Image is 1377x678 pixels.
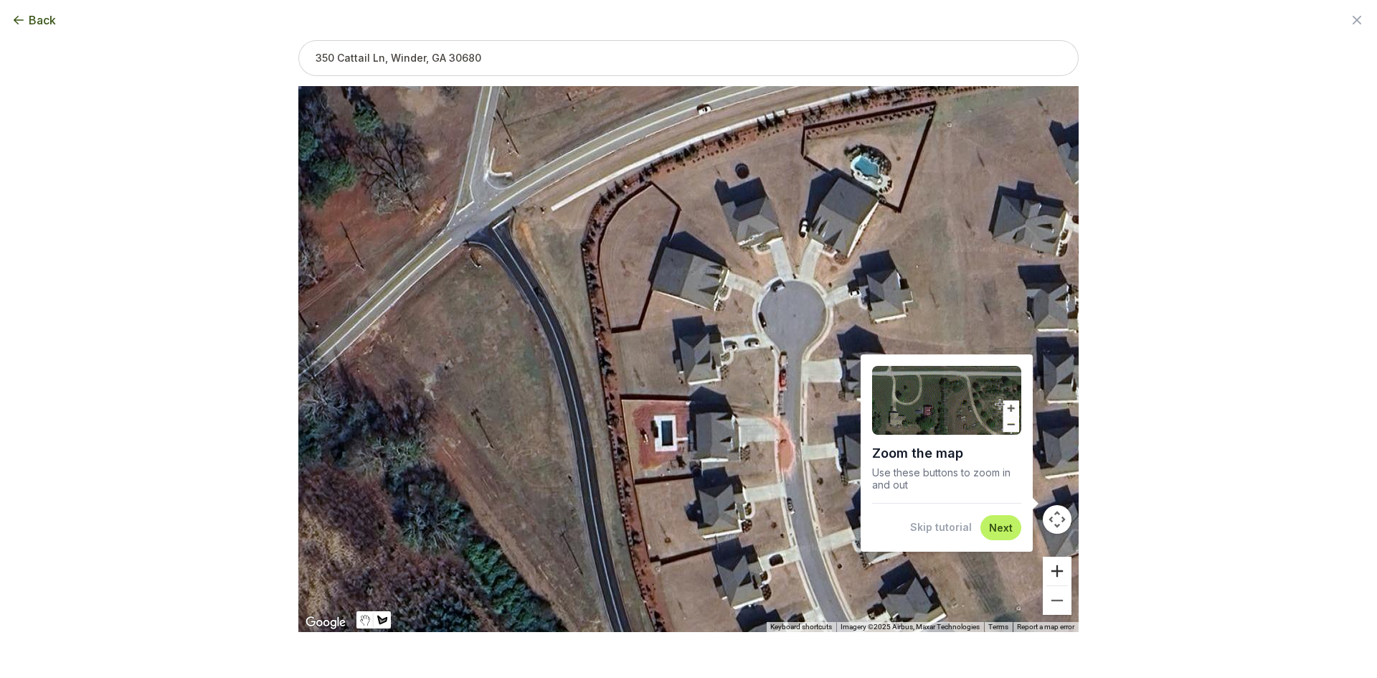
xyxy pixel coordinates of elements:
button: Next [989,521,1013,535]
button: Zoom in [1043,557,1071,585]
h1: Zoom the map [872,441,1021,466]
p: Use these buttons to zoom in and out [872,466,1021,491]
span: Imagery ©2025 Airbus, Maxar Technologies [841,623,980,631]
img: Demo of zooming into a lawn area [872,366,1021,435]
button: Keyboard shortcuts [770,622,832,632]
img: Google [302,613,349,632]
button: Draw a shape [374,611,391,628]
input: 350 Cattail Ln, Winder, GA 30680 [298,40,1079,76]
button: Map camera controls [1043,505,1071,534]
a: Report a map error [1017,623,1074,631]
button: Stop drawing [356,611,374,628]
a: Terms (opens in new tab) [988,623,1008,631]
span: Back [29,11,56,29]
button: Back [11,11,56,29]
a: Open this area in Google Maps (opens a new window) [302,613,349,632]
button: Skip tutorial [910,520,972,535]
button: Zoom out [1043,586,1071,615]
